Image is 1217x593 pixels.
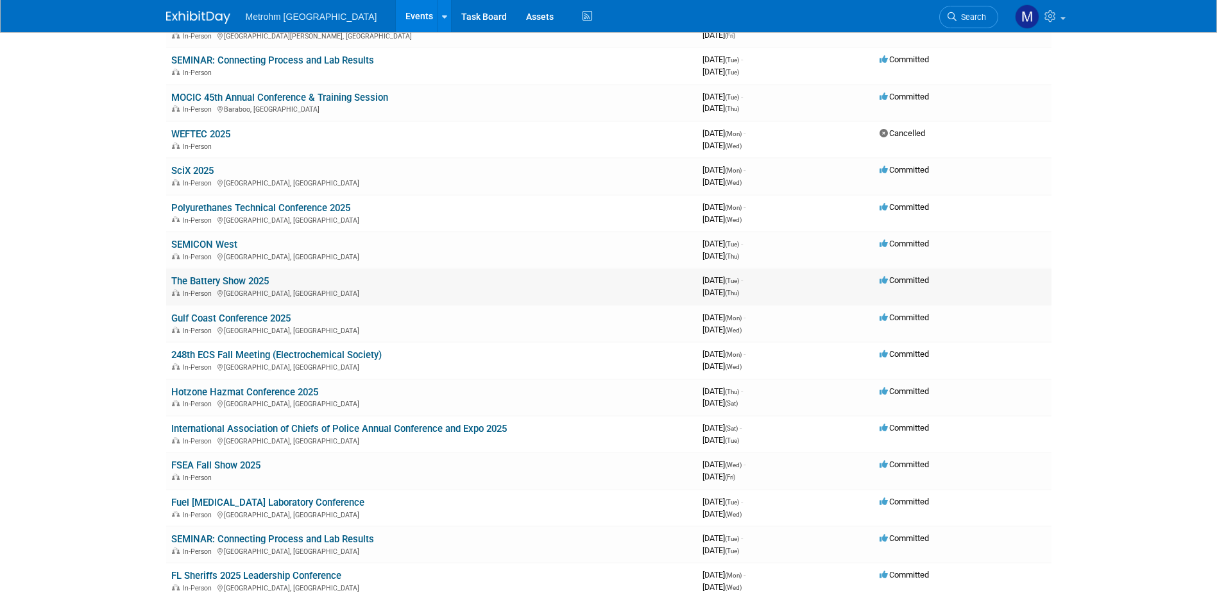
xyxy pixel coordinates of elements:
[702,497,743,506] span: [DATE]
[741,386,743,396] span: -
[183,216,216,225] span: In-Person
[702,533,743,543] span: [DATE]
[171,55,374,66] a: SEMINAR: Connecting Process and Lab Results
[702,141,742,150] span: [DATE]
[741,239,743,248] span: -
[183,105,216,114] span: In-Person
[725,511,742,518] span: (Wed)
[171,177,692,187] div: [GEOGRAPHIC_DATA], [GEOGRAPHIC_DATA]
[725,363,742,370] span: (Wed)
[725,461,742,468] span: (Wed)
[171,435,692,445] div: [GEOGRAPHIC_DATA], [GEOGRAPHIC_DATA]
[171,582,692,592] div: [GEOGRAPHIC_DATA], [GEOGRAPHIC_DATA]
[740,423,742,433] span: -
[725,400,738,407] span: (Sat)
[880,275,929,285] span: Committed
[171,103,692,114] div: Baraboo, [GEOGRAPHIC_DATA]
[702,460,745,469] span: [DATE]
[725,179,742,186] span: (Wed)
[172,584,180,590] img: In-Person Event
[171,386,318,398] a: Hotzone Hazmat Conference 2025
[725,105,739,112] span: (Thu)
[172,327,180,333] img: In-Person Event
[725,351,742,358] span: (Mon)
[744,460,745,469] span: -
[183,327,216,335] span: In-Person
[880,55,929,64] span: Committed
[183,142,216,151] span: In-Person
[171,202,350,214] a: Polyurethanes Technical Conference 2025
[172,105,180,112] img: In-Person Event
[172,511,180,517] img: In-Person Event
[725,425,738,432] span: (Sat)
[702,398,738,408] span: [DATE]
[172,69,180,75] img: In-Person Event
[702,423,742,433] span: [DATE]
[172,179,180,185] img: In-Person Event
[880,202,929,212] span: Committed
[172,474,180,480] img: In-Person Event
[183,584,216,592] span: In-Person
[172,253,180,259] img: In-Person Event
[702,361,742,371] span: [DATE]
[702,30,735,40] span: [DATE]
[741,55,743,64] span: -
[171,275,269,287] a: The Battery Show 2025
[172,437,180,443] img: In-Person Event
[183,437,216,445] span: In-Person
[171,398,692,408] div: [GEOGRAPHIC_DATA], [GEOGRAPHIC_DATA]
[725,289,739,296] span: (Thu)
[880,165,929,175] span: Committed
[880,386,929,396] span: Committed
[880,92,929,101] span: Committed
[171,288,692,298] div: [GEOGRAPHIC_DATA], [GEOGRAPHIC_DATA]
[702,67,739,76] span: [DATE]
[725,327,742,334] span: (Wed)
[171,423,507,434] a: International Association of Chiefs of Police Annual Conference and Expo 2025
[725,204,742,211] span: (Mon)
[702,288,739,297] span: [DATE]
[702,570,745,580] span: [DATE]
[702,582,742,592] span: [DATE]
[171,460,260,471] a: FSEA Fall Show 2025
[702,325,742,334] span: [DATE]
[702,275,743,285] span: [DATE]
[166,11,230,24] img: ExhibitDay
[171,313,291,324] a: Gulf Coast Conference 2025
[172,32,180,39] img: In-Person Event
[880,423,929,433] span: Committed
[171,128,230,140] a: WEFTEC 2025
[171,214,692,225] div: [GEOGRAPHIC_DATA], [GEOGRAPHIC_DATA]
[183,69,216,77] span: In-Person
[702,546,739,555] span: [DATE]
[725,584,742,591] span: (Wed)
[725,314,742,322] span: (Mon)
[702,239,743,248] span: [DATE]
[246,12,377,22] span: Metrohm [GEOGRAPHIC_DATA]
[702,251,739,261] span: [DATE]
[171,546,692,556] div: [GEOGRAPHIC_DATA], [GEOGRAPHIC_DATA]
[1015,4,1039,29] img: Michelle Simoes
[702,472,735,481] span: [DATE]
[183,253,216,261] span: In-Person
[183,363,216,372] span: In-Person
[725,499,739,506] span: (Tue)
[744,128,745,138] span: -
[702,165,745,175] span: [DATE]
[880,497,929,506] span: Committed
[744,165,745,175] span: -
[702,128,745,138] span: [DATE]
[939,6,998,28] a: Search
[171,30,692,40] div: [GEOGRAPHIC_DATA][PERSON_NAME], [GEOGRAPHIC_DATA]
[172,547,180,554] img: In-Person Event
[702,313,745,322] span: [DATE]
[172,289,180,296] img: In-Person Event
[171,497,364,508] a: Fuel [MEDICAL_DATA] Laboratory Conference
[183,511,216,519] span: In-Person
[171,361,692,372] div: [GEOGRAPHIC_DATA], [GEOGRAPHIC_DATA]
[725,572,742,579] span: (Mon)
[171,325,692,335] div: [GEOGRAPHIC_DATA], [GEOGRAPHIC_DATA]
[880,128,925,138] span: Cancelled
[702,214,742,224] span: [DATE]
[172,216,180,223] img: In-Person Event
